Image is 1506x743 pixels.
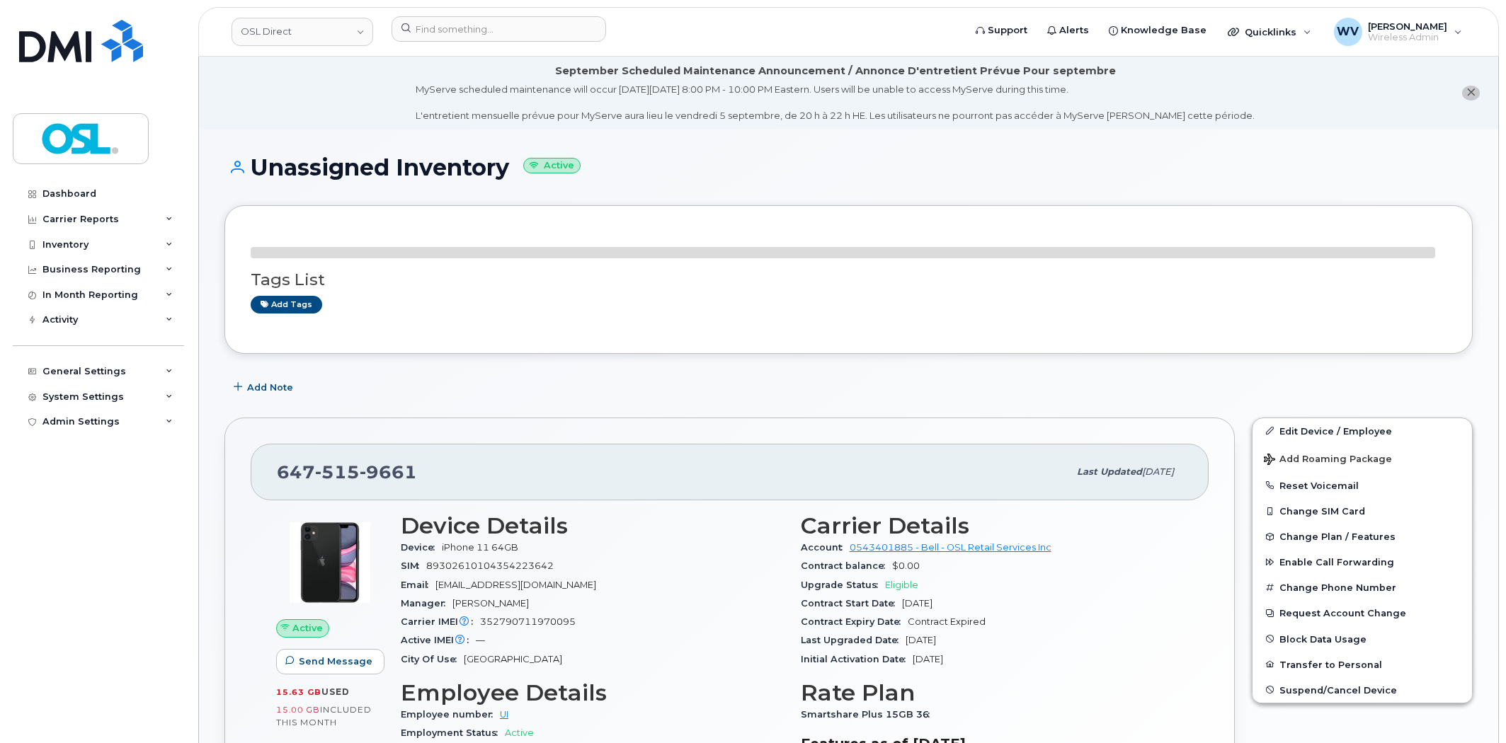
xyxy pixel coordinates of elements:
h1: Unassigned Inventory [224,155,1473,180]
a: UI [500,709,508,720]
button: close notification [1462,86,1480,100]
span: Contract Expiry Date [801,616,908,627]
span: Carrier IMEI [401,616,480,627]
div: September Scheduled Maintenance Announcement / Annonce D'entretient Prévue Pour septembre [555,64,1116,79]
h3: Carrier Details [801,513,1184,538]
span: Contract Start Date [801,598,902,609]
span: Device [401,542,442,553]
span: Add Roaming Package [1264,454,1392,467]
span: SIM [401,560,426,571]
button: Reset Voicemail [1253,473,1472,498]
small: Active [523,158,581,174]
span: Active IMEI [401,635,476,645]
span: Smartshare Plus 15GB 36 [801,709,937,720]
h3: Rate Plan [801,680,1184,705]
span: Last updated [1077,466,1142,477]
span: Eligible [885,580,918,590]
span: included this month [276,704,372,727]
span: [DATE] [913,654,943,664]
span: Email [401,580,435,590]
button: Transfer to Personal [1253,652,1472,677]
button: Add Roaming Package [1253,444,1472,473]
div: MyServe scheduled maintenance will occur [DATE][DATE] 8:00 PM - 10:00 PM Eastern. Users will be u... [416,83,1255,122]
span: [GEOGRAPHIC_DATA] [464,654,562,664]
span: [PERSON_NAME] [452,598,529,609]
span: 15.00 GB [276,705,320,715]
h3: Device Details [401,513,784,538]
button: Send Message [276,649,384,674]
button: Suspend/Cancel Device [1253,677,1472,703]
span: Contract Expired [908,616,986,627]
a: 0543401885 - Bell - OSL Retail Services Inc [850,542,1051,553]
span: Upgrade Status [801,580,885,590]
span: 15.63 GB [276,687,321,697]
span: Account [801,542,850,553]
span: Enable Call Forwarding [1279,557,1394,568]
img: iPhone_11.jpg [287,520,372,605]
span: [DATE] [1142,466,1174,477]
a: Add tags [251,296,322,313]
span: $0.00 [892,560,920,571]
button: Enable Call Forwarding [1253,549,1472,575]
span: Suspend/Cancel Device [1279,684,1397,695]
span: 515 [315,461,360,483]
span: used [321,686,350,697]
span: Last Upgraded Date [801,635,906,645]
span: Employment Status [401,727,505,738]
span: Send Message [299,655,372,668]
span: Contract balance [801,560,892,571]
span: [DATE] [906,635,936,645]
button: Add Note [224,375,305,401]
span: 89302610104354223642 [426,560,554,571]
span: — [476,635,485,645]
span: iPhone 11 64GB [442,542,518,553]
button: Request Account Change [1253,600,1472,626]
h3: Employee Details [401,680,784,705]
span: 352790711970095 [480,616,576,627]
span: Add Note [247,381,293,394]
h3: Tags List [251,271,1447,289]
a: Edit Device / Employee [1253,418,1472,444]
span: Initial Activation Date [801,654,913,664]
span: Change Plan / Features [1279,531,1396,542]
button: Block Data Usage [1253,626,1472,652]
span: [EMAIL_ADDRESS][DOMAIN_NAME] [435,580,596,590]
span: [DATE] [902,598,932,609]
span: City Of Use [401,654,464,664]
span: 9661 [360,461,417,483]
span: Employee number [401,709,500,720]
span: Manager [401,598,452,609]
span: Active [505,727,534,738]
span: Active [292,621,323,635]
button: Change SIM Card [1253,498,1472,524]
span: 647 [277,461,417,483]
button: Change Phone Number [1253,575,1472,600]
button: Change Plan / Features [1253,524,1472,549]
